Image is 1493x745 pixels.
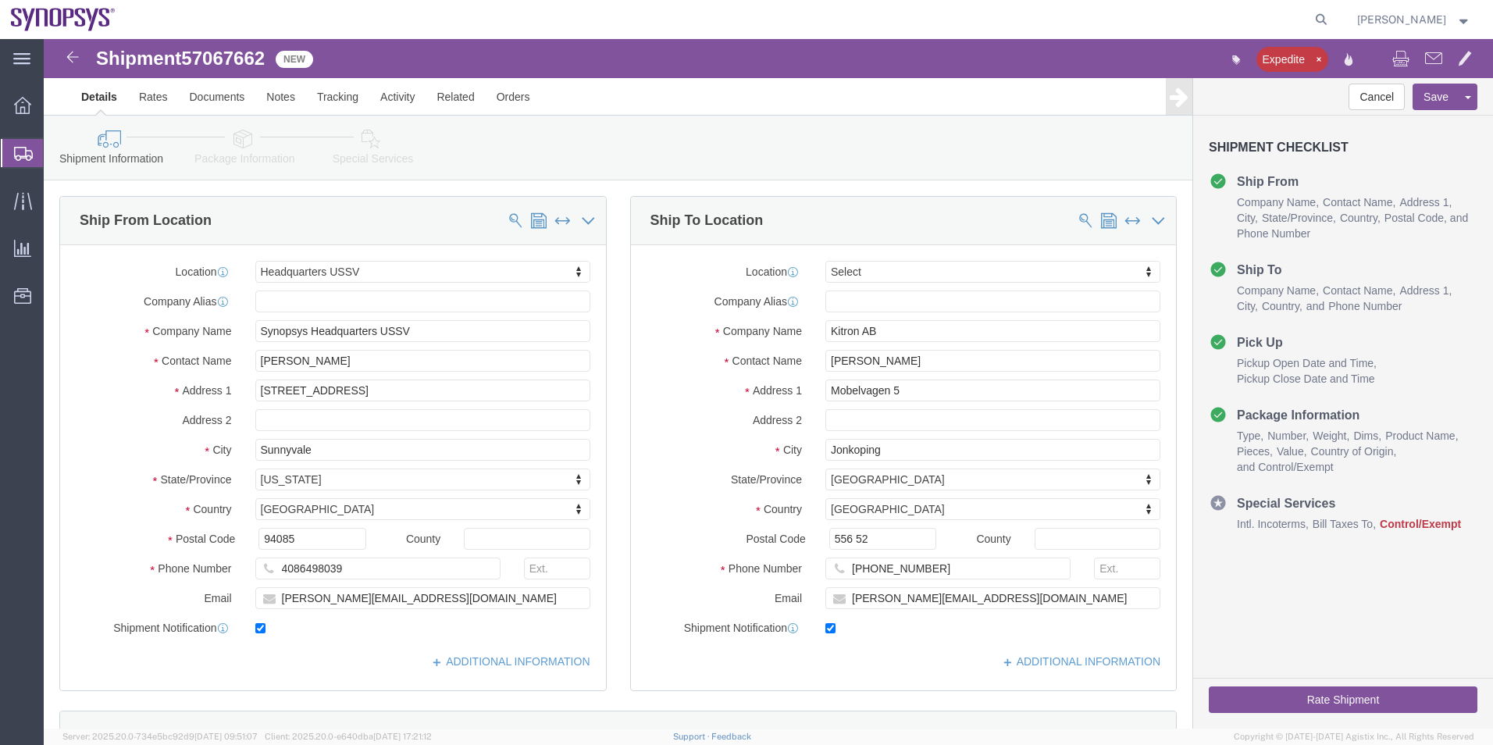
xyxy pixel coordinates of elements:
[711,732,751,741] a: Feedback
[1234,730,1474,743] span: Copyright © [DATE]-[DATE] Agistix Inc., All Rights Reserved
[44,39,1493,729] iframe: FS Legacy Container
[1357,11,1446,28] span: Kaelen O'Connor
[11,8,116,31] img: logo
[673,732,712,741] a: Support
[62,732,258,741] span: Server: 2025.20.0-734e5bc92d9
[265,732,432,741] span: Client: 2025.20.0-e640dba
[1356,10,1472,29] button: [PERSON_NAME]
[373,732,432,741] span: [DATE] 17:21:12
[194,732,258,741] span: [DATE] 09:51:07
